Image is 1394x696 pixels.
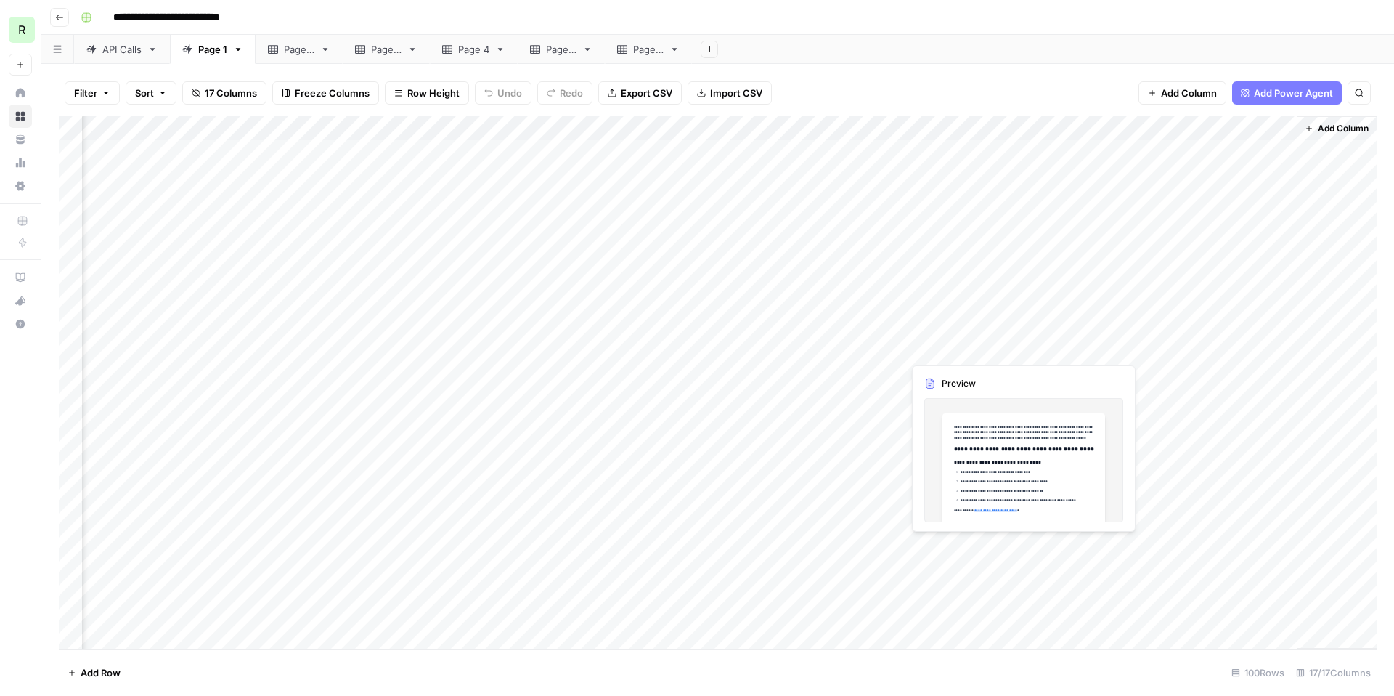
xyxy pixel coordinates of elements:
[102,42,142,57] div: API Calls
[518,35,605,64] a: Page 5
[371,42,402,57] div: Page 3
[1290,661,1377,684] div: 17/17 Columns
[343,35,430,64] a: Page 3
[9,266,32,289] a: AirOps Academy
[605,35,692,64] a: Page 6
[1318,122,1369,135] span: Add Column
[1138,81,1226,105] button: Add Column
[537,81,592,105] button: Redo
[81,665,121,680] span: Add Row
[1161,86,1217,100] span: Add Column
[272,81,379,105] button: Freeze Columns
[18,21,25,39] span: R
[74,35,170,64] a: API Calls
[9,174,32,198] a: Settings
[385,81,469,105] button: Row Height
[710,86,762,100] span: Import CSV
[284,42,314,57] div: Page 2
[9,312,32,336] button: Help + Support
[9,289,32,312] button: What's new?
[205,86,257,100] span: 17 Columns
[475,81,531,105] button: Undo
[633,42,664,57] div: Page 6
[598,81,682,105] button: Export CSV
[9,105,32,128] a: Browse
[126,81,176,105] button: Sort
[135,86,154,100] span: Sort
[430,35,518,64] a: Page 4
[407,86,460,100] span: Row Height
[9,151,32,174] a: Usage
[170,35,256,64] a: Page 1
[458,42,489,57] div: Page 4
[59,661,129,684] button: Add Row
[497,86,522,100] span: Undo
[1232,81,1342,105] button: Add Power Agent
[546,42,576,57] div: Page 5
[198,42,227,57] div: Page 1
[256,35,343,64] a: Page 2
[1226,661,1290,684] div: 100 Rows
[9,290,31,312] div: What's new?
[1254,86,1333,100] span: Add Power Agent
[182,81,266,105] button: 17 Columns
[9,128,32,151] a: Your Data
[295,86,370,100] span: Freeze Columns
[9,81,32,105] a: Home
[688,81,772,105] button: Import CSV
[560,86,583,100] span: Redo
[74,86,97,100] span: Filter
[9,12,32,48] button: Workspace: Re-Leased
[621,86,672,100] span: Export CSV
[65,81,120,105] button: Filter
[1299,119,1374,138] button: Add Column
